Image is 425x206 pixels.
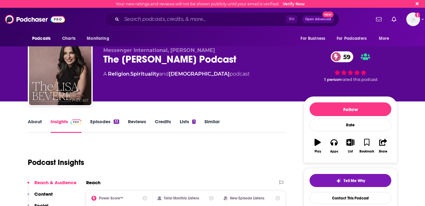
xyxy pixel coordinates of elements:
[336,178,341,183] img: tell me why sparkle
[310,174,391,187] button: tell me why sparkleTell Me Why
[374,33,397,44] button: open menu
[155,119,171,133] a: Credits
[164,196,199,200] h2: Total Monthly Listens
[379,34,389,43] span: More
[28,33,59,44] button: open menu
[180,119,195,133] a: Lists1
[310,102,391,116] button: Follow
[87,34,109,43] span: Monitoring
[337,51,354,62] span: 59
[286,15,297,23] span: ⌘ K
[159,71,169,77] span: and
[169,71,230,77] a: [DEMOGRAPHIC_DATA]
[192,119,195,124] div: 1
[130,71,159,77] a: Spirituality
[114,119,119,124] div: 33
[204,119,220,133] a: Similar
[310,135,326,157] button: Play
[283,2,305,6] a: Verify Now
[28,119,42,133] a: About
[62,34,76,43] span: Charts
[359,150,374,153] div: Bookmark
[32,34,51,43] span: Podcasts
[415,12,420,17] svg: Email not verified
[344,178,365,183] span: Tell Me Why
[342,135,359,157] button: List
[230,196,264,200] h2: New Episode Listens
[389,14,399,25] a: Show notifications dropdown
[58,33,79,44] a: Charts
[116,2,305,6] div: Your new ratings and reviews will not be shown publicly until your email is verified.
[331,51,354,62] a: 59
[34,191,53,197] p: Content
[341,77,378,82] span: rated this podcast
[406,12,420,26] button: Show profile menu
[28,158,84,167] h1: Podcast Insights
[71,119,81,124] img: Podchaser Pro
[51,119,81,133] a: InsightsPodchaser Pro
[27,180,76,191] button: Reach & Audience
[315,150,321,153] div: Play
[379,150,387,153] div: Share
[82,33,117,44] button: open menu
[300,34,325,43] span: For Business
[122,14,286,24] input: Search podcasts, credits, & more...
[406,12,420,26] img: User Profile
[348,150,353,153] div: List
[99,196,123,200] h2: Power Score™
[374,14,384,25] a: Show notifications dropdown
[322,12,334,17] span: New
[29,43,91,105] img: The Lisa Bevere Podcast
[304,47,397,86] div: 59 1 personrated this podcast
[326,135,342,157] button: Apps
[34,180,76,185] p: Reach & Audience
[305,18,331,21] span: Open Advanced
[337,34,367,43] span: For Podcasters
[27,191,53,203] button: Content
[103,70,250,78] div: A podcast
[310,119,391,131] div: Rate
[302,16,334,23] button: Open AdvancedNew
[406,12,420,26] span: Logged in as jjomalley
[103,47,215,53] span: Messenger International, [PERSON_NAME]
[375,135,391,157] button: Share
[296,33,333,44] button: open menu
[128,119,146,133] a: Reviews
[105,12,339,26] div: Search podcasts, credits, & more...
[86,180,100,185] h2: Reach
[330,150,338,153] div: Apps
[310,192,391,204] a: Contact This Podcast
[5,13,65,25] img: Podchaser - Follow, Share and Rate Podcasts
[129,71,130,77] span: ,
[108,71,129,77] a: Religion
[324,77,341,82] span: 1 person
[333,33,376,44] button: open menu
[359,135,375,157] button: Bookmark
[90,119,119,133] a: Episodes33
